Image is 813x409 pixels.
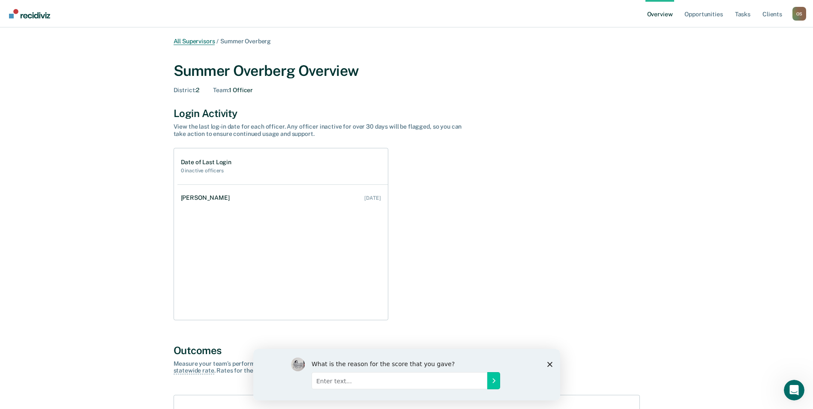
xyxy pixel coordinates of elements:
iframe: Intercom live chat [784,380,804,400]
iframe: Survey by Kim from Recidiviz [253,349,560,400]
div: Measure your team’s performance across other officer s in the state. Officer s surfaced are . Rat... [174,360,474,375]
img: Recidiviz [9,9,50,18]
div: 2 [174,87,200,94]
div: [DATE] [364,195,381,201]
div: 1 Officer [213,87,253,94]
button: Profile dropdown button [792,7,806,21]
div: [PERSON_NAME] [181,194,233,201]
a: All Supervisors [174,38,215,45]
a: [PERSON_NAME] [DATE] [177,186,388,210]
div: O S [792,7,806,21]
div: Login Activity [174,107,640,120]
h2: 0 inactive officers [181,168,231,174]
span: far above the statewide rate [174,360,461,375]
div: Outcomes [174,344,640,357]
h1: Date of Last Login [181,159,231,166]
div: View the last log-in date for each officer. Any officer inactive for over 30 days will be flagged... [174,123,474,138]
span: District : [174,87,196,93]
span: Team : [213,87,229,93]
div: Summer Overberg Overview [174,62,640,80]
span: / [215,38,220,45]
span: Summer Overberg [220,38,271,45]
